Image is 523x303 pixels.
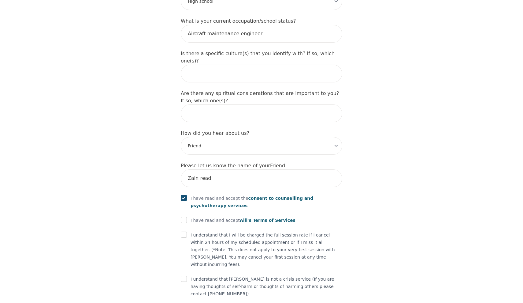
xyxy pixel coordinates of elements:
[181,51,335,64] label: Is there a specific culture(s) that you identify with? If so, which one(s)?
[240,218,295,223] span: Alli's Terms of Services
[181,130,249,136] label: How did you hear about us?
[191,231,342,268] p: I understand that I will be charged the full session rate if I cancel within 24 hours of my sched...
[191,217,295,224] p: I have read and accept
[181,18,296,24] label: What is your current occupation/school status?
[191,275,342,297] p: I understand that [PERSON_NAME] is not a crisis service (If you are having thoughts of self-harm ...
[191,195,342,209] p: I have read and accept the
[181,163,287,169] label: Please let us know the name of your Friend !
[181,90,339,104] label: Are there any spiritual considerations that are important to you? If so, which one(s)?
[191,196,313,208] span: consent to counselling and psychotherapy services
